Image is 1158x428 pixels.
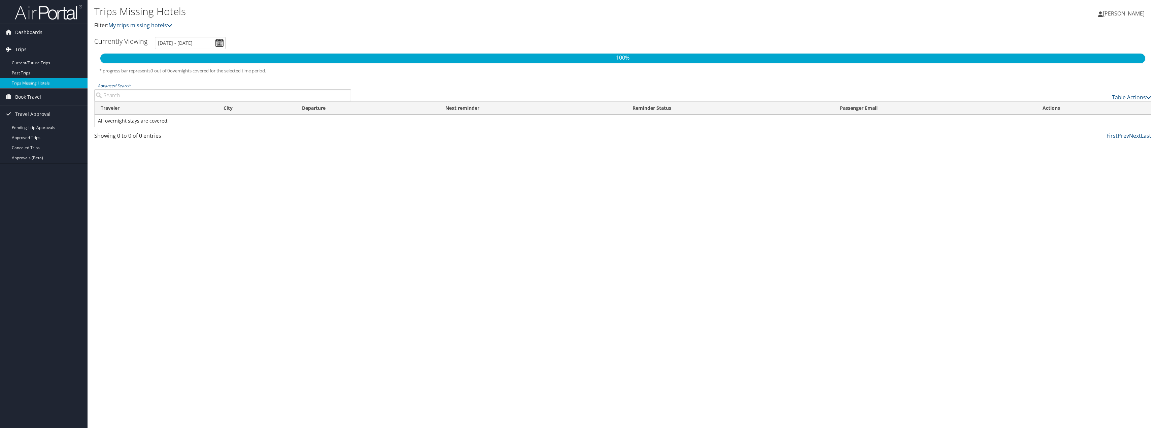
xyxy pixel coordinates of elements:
th: Traveler: activate to sort column ascending [95,102,217,115]
p: 100% [100,54,1145,62]
div: Showing 0 to 0 of 0 entries [94,132,351,143]
td: All overnight stays are covered. [95,115,1151,127]
h1: Trips Missing Hotels [94,4,799,19]
th: Reminder Status [626,102,833,115]
th: Departure: activate to sort column descending [296,102,439,115]
a: My trips missing hotels [108,22,172,29]
p: Filter: [94,21,799,30]
span: Trips [15,41,27,58]
a: Table Actions [1112,94,1151,101]
span: [PERSON_NAME] [1103,10,1145,17]
span: Book Travel [15,89,41,105]
th: Next reminder [439,102,627,115]
a: Advanced Search [98,83,130,89]
span: Dashboards [15,24,42,41]
a: Last [1141,132,1151,139]
h3: Currently Viewing [94,37,147,46]
a: Prev [1118,132,1129,139]
span: 0 out of 0 [150,68,170,74]
th: City: activate to sort column ascending [217,102,296,115]
input: [DATE] - [DATE] [155,37,226,49]
input: Advanced Search [94,89,351,101]
a: [PERSON_NAME] [1098,3,1151,24]
img: airportal-logo.png [15,4,82,20]
a: First [1106,132,1118,139]
th: Passenger Email: activate to sort column ascending [834,102,1036,115]
th: Actions [1036,102,1151,115]
h5: * progress bar represents overnights covered for the selected time period. [99,68,1146,74]
span: Travel Approval [15,106,50,123]
a: Next [1129,132,1141,139]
